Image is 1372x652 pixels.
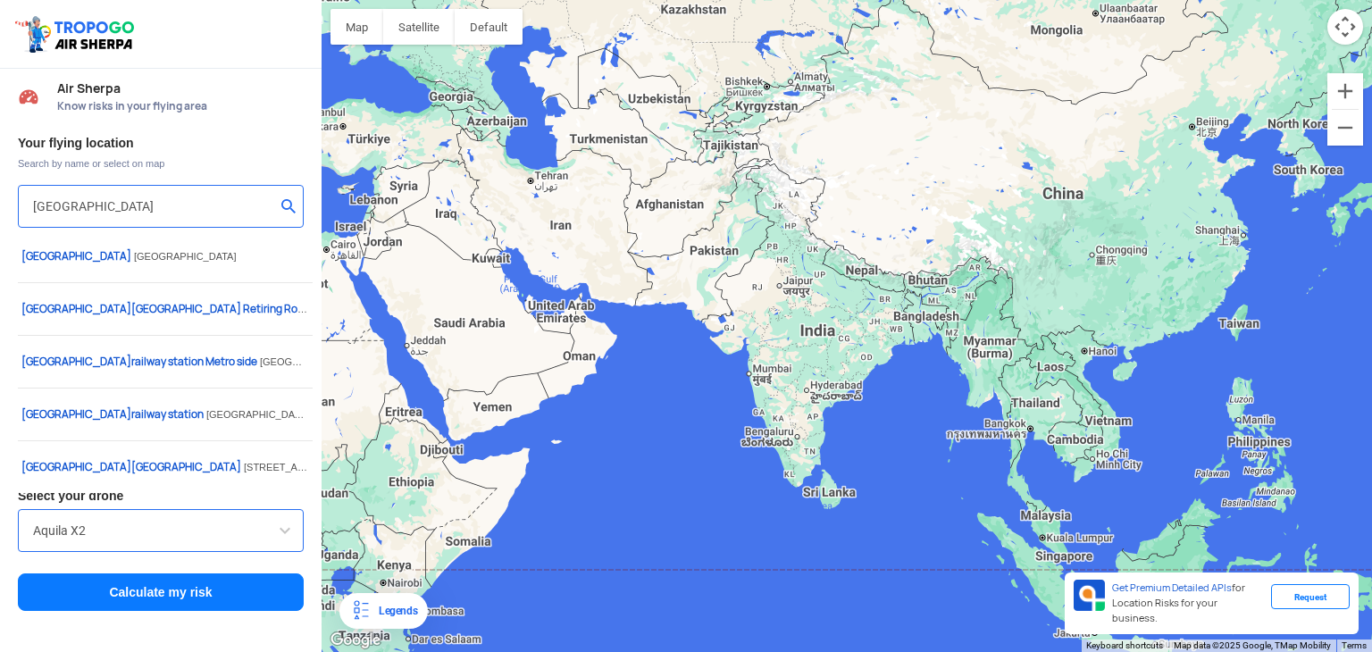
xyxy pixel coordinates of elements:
input: Search your flying location [33,196,275,217]
span: Air Sherpa [57,81,304,96]
span: Know risks in your flying area [57,99,304,113]
span: Search by name or select on map [18,156,304,171]
h3: Your flying location [18,137,304,149]
h3: Select your drone [18,489,304,502]
div: Request [1271,584,1350,609]
img: Google [326,629,385,652]
span: [GEOGRAPHIC_DATA] [21,302,131,316]
img: ic_tgdronemaps.svg [13,13,140,54]
img: Premium APIs [1074,580,1105,611]
div: Legends [372,600,417,622]
a: Terms [1342,640,1367,650]
button: Calculate my risk [18,573,304,611]
a: Open this area in Google Maps (opens a new window) [326,629,385,652]
span: [GEOGRAPHIC_DATA] Retiring Rooms [21,302,321,316]
span: [GEOGRAPHIC_DATA] [134,251,237,262]
span: [GEOGRAPHIC_DATA] [21,407,131,422]
button: Zoom out [1327,110,1363,146]
input: Search by name or Brand [33,520,289,541]
span: [GEOGRAPHIC_DATA] [21,249,131,263]
button: Show street map [330,9,383,45]
span: railway station [21,407,206,422]
span: [STREET_ADDRESS][PERSON_NAME][PERSON_NAME] [244,462,503,472]
button: Zoom in [1327,73,1363,109]
button: Map camera controls [1327,9,1363,45]
span: Get Premium Detailed APIs [1112,581,1232,594]
span: [GEOGRAPHIC_DATA], [GEOGRAPHIC_DATA], [GEOGRAPHIC_DATA], [GEOGRAPHIC_DATA] [206,409,632,420]
span: [GEOGRAPHIC_DATA] [21,460,244,474]
span: Map data ©2025 Google, TMap Mobility [1174,640,1331,650]
img: Risk Scores [18,86,39,107]
span: [GEOGRAPHIC_DATA] [21,355,131,369]
div: for Location Risks for your business. [1105,580,1271,627]
span: [GEOGRAPHIC_DATA], [GEOGRAPHIC_DATA], [GEOGRAPHIC_DATA] [260,356,578,367]
button: Show satellite imagery [383,9,455,45]
span: [GEOGRAPHIC_DATA] [21,460,131,474]
button: Keyboard shortcuts [1086,639,1163,652]
span: railway station Metro side [21,355,260,369]
img: Legends [350,600,372,622]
